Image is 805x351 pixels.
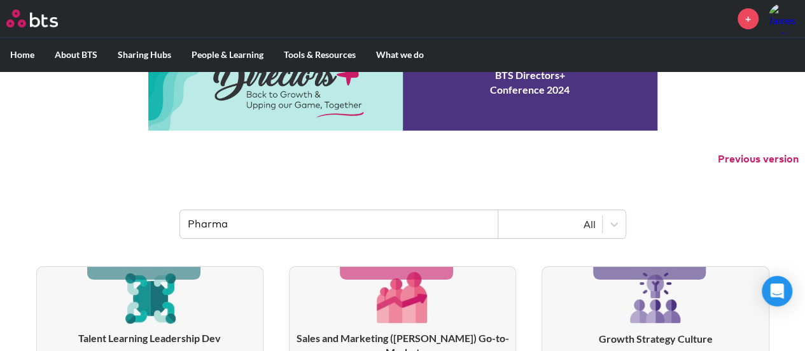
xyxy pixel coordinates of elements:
[6,10,81,27] a: Go home
[120,267,180,327] img: [object Object]
[148,35,657,131] a: Conference 2024
[505,217,596,231] div: All
[768,3,799,34] img: James Engel
[366,38,434,71] label: What we do
[738,8,759,29] a: +
[768,3,799,34] a: Profile
[108,38,181,71] label: Sharing Hubs
[542,332,768,346] h3: Growth Strategy Culture
[718,152,799,166] button: Previous version
[762,276,792,306] div: Open Intercom Messenger
[180,210,498,238] input: Find contents, pages and demos...
[625,267,686,328] img: [object Object]
[6,10,58,27] img: BTS Logo
[45,38,108,71] label: About BTS
[274,38,366,71] label: Tools & Resources
[37,331,263,345] h3: Talent Learning Leadership Dev
[372,267,433,327] img: [object Object]
[181,38,274,71] label: People & Learning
